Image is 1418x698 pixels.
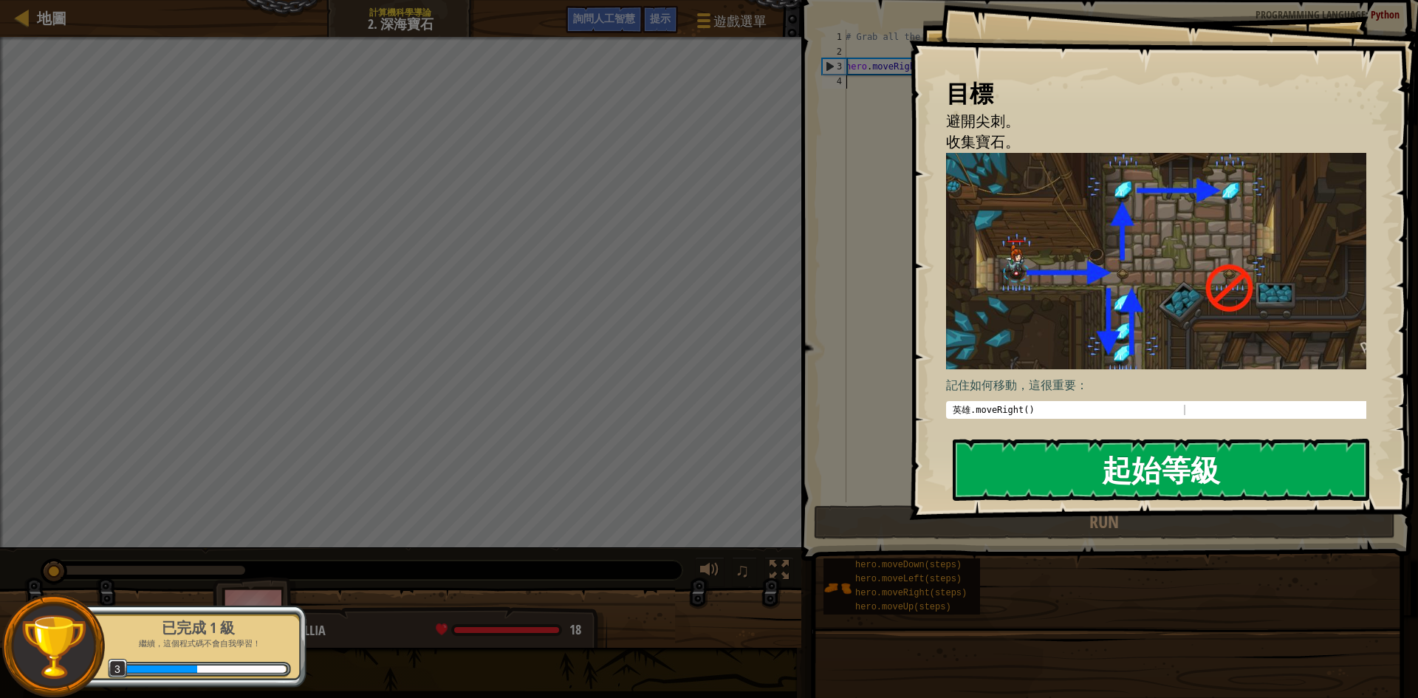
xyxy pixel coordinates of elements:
[213,577,298,659] img: thang_avatar_frame.png
[1102,449,1220,489] font: 起始等級
[823,59,846,74] div: 3
[713,12,767,30] font: 遊戲選單
[946,77,993,109] font: 目標
[569,620,581,639] span: 18
[37,8,66,28] font: 地圖
[928,131,1363,153] li: 收集寶石。
[114,663,120,675] font: 3
[685,6,775,41] button: 遊戲選單
[30,8,66,28] a: 地圖
[301,621,592,640] div: Illia
[573,11,635,25] font: 詢問人工智慧
[436,623,581,637] div: health: 18 / 18
[566,6,643,33] button: 詢問人工智慧
[20,613,87,680] img: trophy.png
[928,111,1363,132] li: 避開尖刺。
[946,153,1377,370] img: 深藏的寶石
[953,439,1369,501] button: 起始等級
[822,74,846,89] div: 4
[732,557,757,587] button: ♫
[946,131,1020,151] font: 收集寶石。
[139,639,261,648] font: 繼續，這個程式碼不會自我學習！
[735,559,750,581] font: ♫
[855,574,962,584] span: hero.moveLeft(steps)
[764,557,794,587] button: 切換全螢幕
[823,574,852,602] img: portrait.png
[650,11,671,25] font: 提示
[855,588,967,598] span: hero.moveRight(steps)
[946,111,1020,131] font: 避開尖刺。
[855,560,962,570] span: hero.moveDown(steps)
[814,505,1395,539] button: Run
[946,377,1088,393] font: 記住如何移動，這很重要：
[855,602,951,612] span: hero.moveUp(steps)
[695,557,725,587] button: 調整音量
[822,30,846,44] div: 1
[822,44,846,59] div: 2
[162,617,235,637] font: 已完成 1 級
